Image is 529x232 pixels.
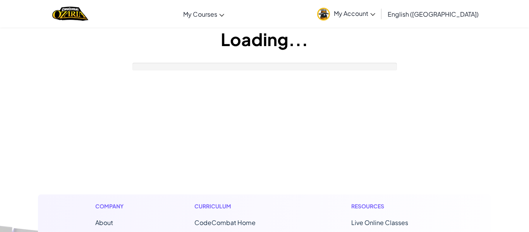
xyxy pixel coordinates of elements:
a: Ozaria by CodeCombat logo [52,6,88,22]
a: My Courses [179,3,228,24]
h1: Company [95,202,131,210]
a: Live Online Classes [351,218,408,227]
h1: Resources [351,202,434,210]
img: Home [52,6,88,22]
span: My Account [334,9,375,17]
h1: Curriculum [194,202,288,210]
span: CodeCombat Home [194,218,256,227]
span: English ([GEOGRAPHIC_DATA]) [388,10,479,18]
img: avatar [317,8,330,21]
a: English ([GEOGRAPHIC_DATA]) [384,3,483,24]
a: My Account [313,2,379,26]
span: My Courses [183,10,217,18]
a: About [95,218,113,227]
